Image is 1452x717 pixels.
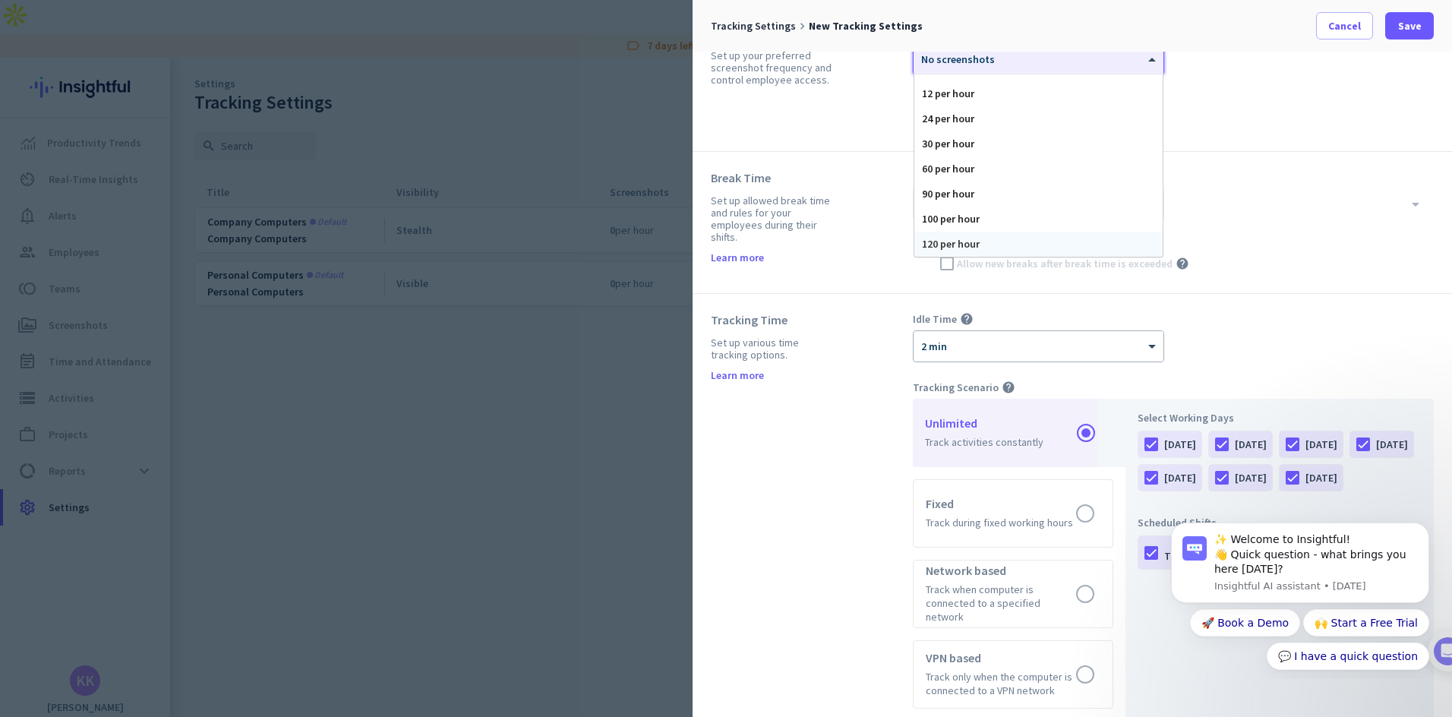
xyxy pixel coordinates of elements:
div: 120 per hour [914,232,1163,257]
span: Break Time [913,170,966,184]
div: [DATE] [1164,470,1196,485]
button: Tasks [228,474,304,535]
div: You're just a few steps away from completing the essential app setup [21,113,283,150]
app-radio-card: Unlimited [913,399,1113,467]
a: Learn more [711,252,764,263]
div: [DATE] [1305,470,1337,485]
span: Tasks [249,512,282,523]
div: [PERSON_NAME] from Insightful [84,163,250,178]
span: Tracking Settings [711,19,796,33]
div: 🎊 Welcome to Insightful! 🎊 [21,58,283,113]
i: help [960,312,974,326]
i: arrow_drop_down [1406,195,1425,213]
span: Messages [88,512,140,523]
div: Add employees [58,264,257,280]
span: New Tracking Settings [809,19,923,33]
div: 60 per hour [914,156,1163,182]
button: Messages [76,474,152,535]
app-radio-card: VPN based [913,640,1113,709]
div: [DATE] [1235,470,1267,485]
div: Break Time [711,170,837,185]
div: [DATE] [1376,437,1408,452]
div: Initial tracking settings and how to edit them [58,437,257,468]
app-radio-card: Network based [913,560,1113,628]
div: 2Initial tracking settings and how to edit them [28,432,276,468]
span: Tracking Scenario [913,381,999,394]
div: [DATE] [1235,437,1267,452]
button: Add your employees [58,365,205,396]
i: help [1002,381,1015,394]
p: About 10 minutes [194,200,289,216]
span: Cancel [1328,18,1361,33]
h1: Tasks [129,7,178,33]
p: 4 steps [15,200,54,216]
img: Profile image for Tamara [54,159,78,183]
div: Options List [914,74,1163,257]
button: Cancel [1316,12,1373,39]
app-radio-card: Fixed [913,479,1113,548]
div: It's time to add your employees! This is crucial since Insightful will start collecting their act... [58,289,264,353]
div: 12 per hour [914,81,1163,106]
button: Save [1385,12,1434,39]
iframe: Intercom notifications message [1148,509,1452,679]
span: Save [1398,18,1422,33]
div: Set up allowed break time and rules for your employees during their shifts. [711,194,837,243]
div: Scheduled Shifts [1138,516,1422,529]
span: Idle Time [913,312,957,326]
div: [DATE] [1164,437,1196,452]
div: Select Working Days [1138,411,1422,425]
div: Set up your preferred screenshot frequency and control employee access. [711,49,837,86]
div: [DATE] [1305,437,1337,452]
div: 1Add employees [28,259,276,283]
div: Set up various time tracking options. [711,336,837,361]
div: Close [267,6,294,33]
i: help [1176,257,1189,270]
input: Not available for stealth mode [913,188,1164,220]
span: Home [22,512,53,523]
div: 24 per hour [914,106,1163,131]
span: Help [178,512,202,523]
div: 30 per hour [914,131,1163,156]
div: 90 per hour [914,182,1163,207]
button: Help [152,474,228,535]
div: Tracking Time [711,312,837,327]
i: keyboard_arrow_right [796,20,809,33]
a: Learn more [711,370,764,381]
div: 100 per hour [914,207,1163,232]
